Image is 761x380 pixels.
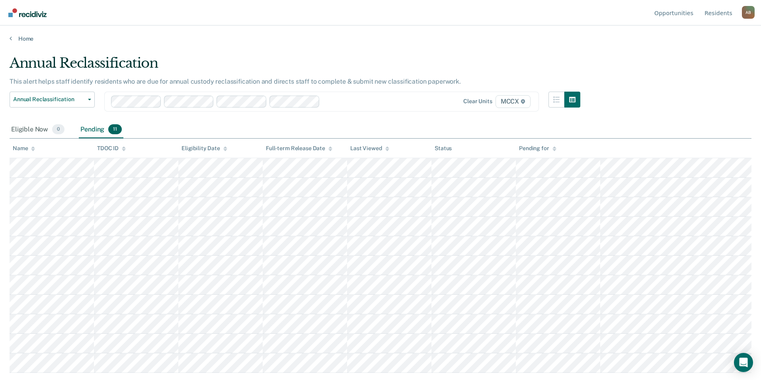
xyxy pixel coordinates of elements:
[496,95,531,108] span: MCCX
[108,124,122,135] span: 11
[10,92,95,108] button: Annual Reclassification
[463,98,492,105] div: Clear units
[52,124,64,135] span: 0
[266,145,332,152] div: Full-term Release Date
[79,121,123,139] div: Pending11
[10,35,751,42] a: Home
[742,6,755,19] div: A B
[519,145,556,152] div: Pending for
[10,121,66,139] div: Eligible Now0
[13,96,85,103] span: Annual Reclassification
[742,6,755,19] button: Profile dropdown button
[181,145,227,152] div: Eligibility Date
[97,145,126,152] div: TDOC ID
[10,55,580,78] div: Annual Reclassification
[10,78,461,85] p: This alert helps staff identify residents who are due for annual custody reclassification and dir...
[8,8,47,17] img: Recidiviz
[435,145,452,152] div: Status
[734,353,753,372] div: Open Intercom Messenger
[13,145,35,152] div: Name
[350,145,389,152] div: Last Viewed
